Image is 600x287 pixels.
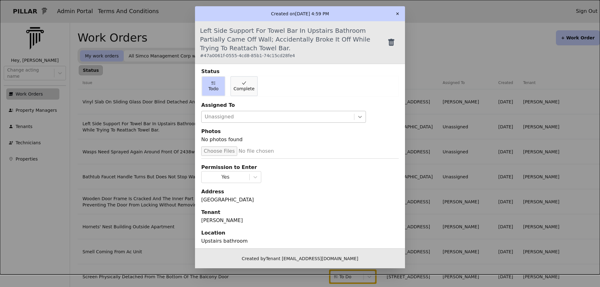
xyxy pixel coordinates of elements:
div: [GEOGRAPHIC_DATA] [201,196,399,204]
div: Location [201,229,399,237]
button: Complete [230,76,257,96]
span: Complete [233,86,254,92]
button: Todo [202,76,225,96]
div: Permission to Enter [201,164,399,171]
div: Assigned To [201,101,399,109]
div: [PERSON_NAME] [201,217,399,224]
span: Todo [208,86,218,92]
div: Upstairs bathroom [201,237,399,245]
div: # 47a0061f-0555-4cd8-85b1-74c15cd28fe4 [200,52,387,59]
div: Photos [201,128,399,135]
div: No photos found [201,136,399,146]
div: Address [201,188,399,195]
div: Created by Tenant [EMAIL_ADDRESS][DOMAIN_NAME] [195,248,405,268]
button: ✕ [392,9,402,19]
div: Status [201,68,399,75]
p: Created on [DATE] 4:59 PM [271,11,329,17]
div: Left Side Support For Towel Bar In Upstairs Bathroom Partially Came Off Wall; Accidentally Broke ... [200,26,387,59]
div: Tenant [201,209,399,216]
